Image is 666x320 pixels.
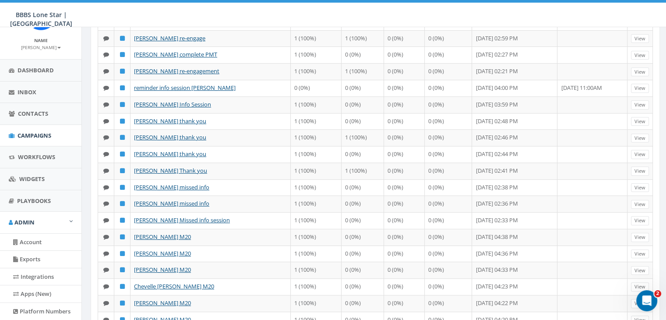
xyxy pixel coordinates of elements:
[21,44,61,50] small: [PERSON_NAME]
[472,96,557,113] td: [DATE] 03:59 PM
[425,80,472,96] td: 0 (0%)
[342,262,384,278] td: 0 (0%)
[342,129,384,146] td: 1 (100%)
[342,179,384,196] td: 0 (0%)
[291,63,342,80] td: 1 (100%)
[631,216,649,225] a: View
[103,201,109,206] i: Text SMS
[291,196,342,212] td: 1 (100%)
[425,179,472,196] td: 0 (0%)
[120,36,125,41] i: Published
[103,85,109,91] i: Text SMS
[342,113,384,130] td: 0 (0%)
[17,197,51,205] span: Playbooks
[18,88,36,96] span: Inbox
[472,229,557,245] td: [DATE] 04:38 PM
[384,295,425,312] td: 0 (0%)
[384,229,425,245] td: 0 (0%)
[291,245,342,262] td: 1 (100%)
[291,96,342,113] td: 1 (100%)
[103,267,109,273] i: Text SMS
[19,175,45,183] span: Widgets
[425,46,472,63] td: 0 (0%)
[631,266,649,275] a: View
[631,167,649,176] a: View
[134,84,236,92] a: reminder info session [PERSON_NAME]
[631,200,649,209] a: View
[120,102,125,107] i: Published
[425,196,472,212] td: 0 (0%)
[291,212,342,229] td: 1 (100%)
[425,63,472,80] td: 0 (0%)
[631,51,649,60] a: View
[342,229,384,245] td: 0 (0%)
[291,46,342,63] td: 1 (100%)
[103,102,109,107] i: Text SMS
[103,251,109,256] i: Text SMS
[342,46,384,63] td: 0 (0%)
[134,117,206,125] a: [PERSON_NAME] thank you
[631,34,649,43] a: View
[103,68,109,74] i: Text SMS
[14,218,35,226] span: Admin
[384,179,425,196] td: 0 (0%)
[342,146,384,163] td: 0 (0%)
[120,85,125,91] i: Published
[103,151,109,157] i: Text SMS
[384,146,425,163] td: 0 (0%)
[134,282,214,290] a: Chevelle [PERSON_NAME] M20
[134,100,211,108] a: [PERSON_NAME] Info Session
[384,212,425,229] td: 0 (0%)
[384,46,425,63] td: 0 (0%)
[103,36,109,41] i: Text SMS
[631,249,649,259] a: View
[134,266,191,274] a: [PERSON_NAME] M20
[134,167,207,174] a: [PERSON_NAME] Thank you
[103,234,109,240] i: Text SMS
[425,146,472,163] td: 0 (0%)
[134,50,217,58] a: [PERSON_NAME] complete PMT
[120,267,125,273] i: Published
[631,117,649,126] a: View
[103,185,109,190] i: Text SMS
[291,229,342,245] td: 1 (100%)
[384,196,425,212] td: 0 (0%)
[120,52,125,57] i: Published
[631,150,649,159] a: View
[472,245,557,262] td: [DATE] 04:36 PM
[472,212,557,229] td: [DATE] 02:33 PM
[134,249,191,257] a: [PERSON_NAME] M20
[120,300,125,306] i: Published
[472,146,557,163] td: [DATE] 02:44 PM
[291,30,342,47] td: 1 (100%)
[291,163,342,179] td: 1 (100%)
[631,100,649,110] a: View
[134,34,205,42] a: [PERSON_NAME] re-engage
[120,151,125,157] i: Published
[557,80,627,96] td: [DATE] 11:00AM
[134,150,206,158] a: [PERSON_NAME] thank you
[21,43,61,51] a: [PERSON_NAME]
[134,199,209,207] a: [PERSON_NAME] missed info
[10,11,72,28] span: BBBS Lone Star | [GEOGRAPHIC_DATA]
[425,278,472,295] td: 0 (0%)
[291,295,342,312] td: 1 (100%)
[291,80,342,96] td: 0 (0%)
[636,290,657,311] iframe: Intercom live chat
[18,132,51,139] span: Campaigns
[342,212,384,229] td: 0 (0%)
[120,201,125,206] i: Published
[342,278,384,295] td: 0 (0%)
[342,196,384,212] td: 0 (0%)
[291,262,342,278] td: 1 (100%)
[120,185,125,190] i: Published
[472,46,557,63] td: [DATE] 02:27 PM
[120,135,125,140] i: Published
[120,118,125,124] i: Published
[384,245,425,262] td: 0 (0%)
[472,129,557,146] td: [DATE] 02:46 PM
[291,179,342,196] td: 1 (100%)
[472,163,557,179] td: [DATE] 02:41 PM
[472,262,557,278] td: [DATE] 04:33 PM
[425,30,472,47] td: 0 (0%)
